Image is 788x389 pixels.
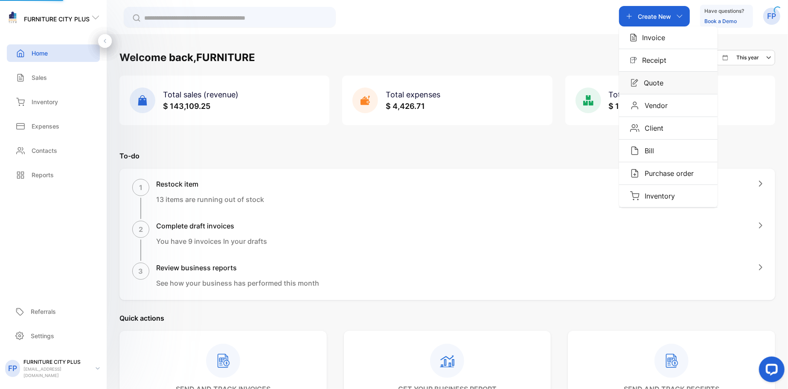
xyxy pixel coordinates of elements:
[639,78,663,88] p: Quote
[640,123,663,133] p: Client
[386,90,440,99] span: Total expenses
[8,363,17,374] p: FP
[119,151,775,161] p: To-do
[32,73,47,82] p: Sales
[704,18,737,24] a: Book a Demo
[32,170,54,179] p: Reports
[630,123,640,133] img: Icon
[630,79,639,87] img: Icon
[156,179,264,189] h1: Restock item
[139,224,143,234] p: 2
[31,307,56,316] p: Referrals
[156,263,319,273] h1: Review business reports
[7,11,20,24] img: logo
[32,49,48,58] p: Home
[32,146,57,155] p: Contacts
[609,90,649,99] span: Total profit
[640,146,654,156] p: Bill
[23,358,89,366] p: FURNITURE CITY PLUS
[156,236,267,246] p: You have 9 invoices In your drafts
[630,169,640,178] img: Icon
[156,221,267,231] h1: Complete draft invoices
[609,102,658,111] span: $ 138,682.54
[752,353,788,389] iframe: LiveChat chat widget
[704,7,744,15] p: Have questions?
[119,313,775,323] p: Quick actions
[640,191,675,201] p: Inventory
[637,32,665,43] p: Invoice
[630,146,640,155] img: Icon
[637,55,666,65] p: Receipt
[768,11,776,22] p: FP
[156,278,319,288] p: See how your business has performed this month
[386,102,425,111] span: $ 4,426.71
[139,266,143,276] p: 3
[23,366,89,379] p: [EMAIL_ADDRESS][DOMAIN_NAME]
[736,54,759,61] p: This year
[32,97,58,106] p: Inventory
[119,50,255,65] h1: Welcome back, FURNITURE
[630,57,637,64] img: Icon
[763,6,780,26] button: FP
[638,12,671,21] p: Create New
[163,90,238,99] span: Total sales (revenue)
[630,33,637,42] img: Icon
[640,100,668,111] p: Vendor
[24,15,90,23] p: FURNITURE CITY PLUS
[630,101,640,110] img: Icon
[31,331,54,340] p: Settings
[156,194,264,205] p: 13 items are running out of stock
[32,122,59,131] p: Expenses
[619,6,690,26] button: Create NewIconInvoiceIconReceiptIconQuoteIconVendorIconClientIconBillIconPurchase orderIconInventory
[139,182,142,193] p: 1
[715,50,775,65] button: This year
[163,102,210,111] span: $ 143,109.25
[640,168,694,178] p: Purchase order
[630,191,640,201] img: Icon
